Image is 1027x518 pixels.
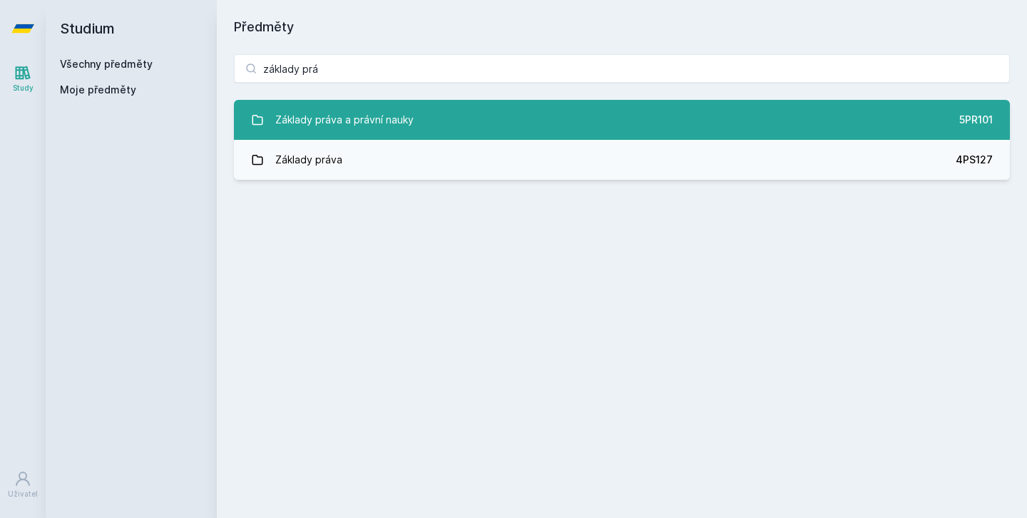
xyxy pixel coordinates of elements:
h1: Předměty [234,17,1010,37]
a: Všechny předměty [60,58,153,70]
div: 4PS127 [956,153,993,167]
a: Study [3,57,43,101]
div: Study [13,83,34,93]
a: Základy práva a právní nauky 5PR101 [234,100,1010,140]
div: Uživatel [8,489,38,499]
input: Název nebo ident předmětu… [234,54,1010,83]
div: Základy práva [275,146,342,174]
div: 5PR101 [959,113,993,127]
div: Základy práva a právní nauky [275,106,414,134]
a: Uživatel [3,463,43,507]
span: Moje předměty [60,83,136,97]
a: Základy práva 4PS127 [234,140,1010,180]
